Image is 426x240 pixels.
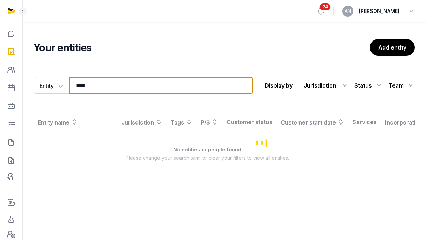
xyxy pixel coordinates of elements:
button: AN [342,6,353,17]
div: Status [354,80,383,91]
div: Team [389,80,415,91]
p: Display by [265,80,293,91]
button: Entity [34,77,69,94]
h2: Your entities [34,41,370,54]
span: 74 [320,3,331,10]
div: Jurisdiction [304,80,349,91]
a: Add entity [370,39,415,56]
span: AN [345,9,351,13]
span: [PERSON_NAME] [359,7,399,15]
span: : [336,81,338,90]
